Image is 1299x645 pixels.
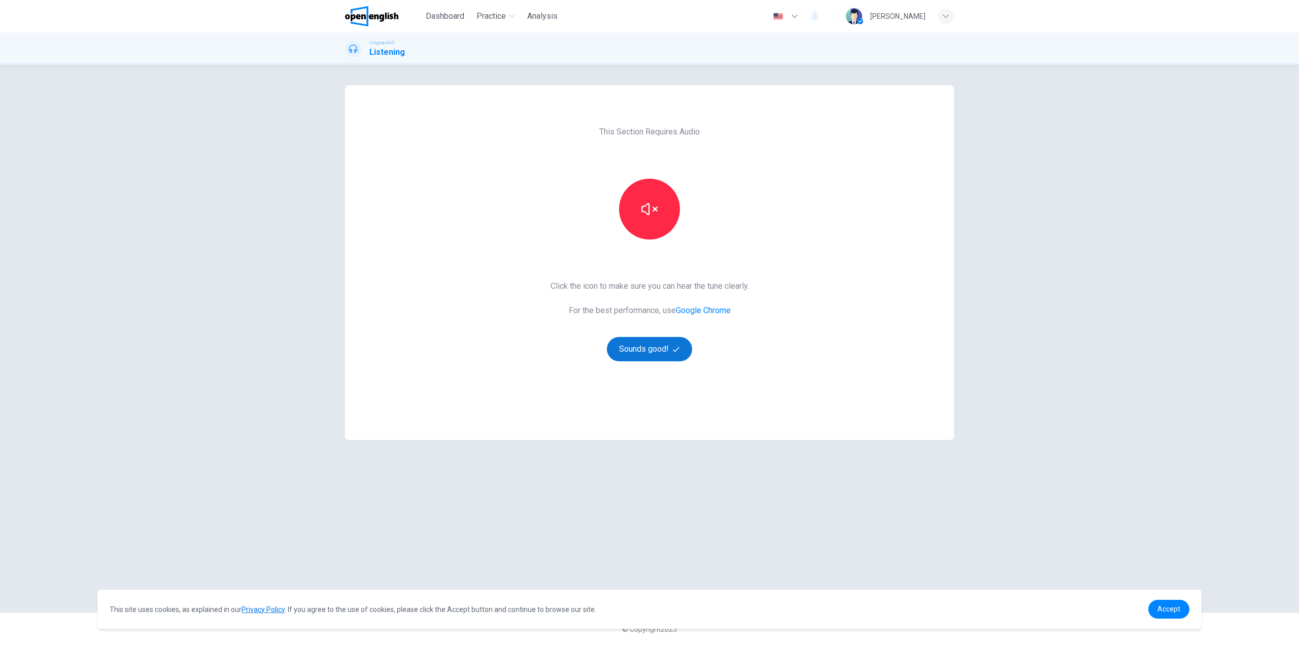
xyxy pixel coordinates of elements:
span: Linguaskill [369,39,394,46]
h1: Listening [369,46,405,58]
div: cookieconsent [97,590,1202,629]
button: Practice [472,7,519,25]
a: OpenEnglish logo [345,6,422,26]
div: [PERSON_NAME] [870,10,926,22]
button: Dashboard [422,7,468,25]
a: Google Chrome [676,305,731,315]
span: For the best performance, use [551,304,749,317]
button: Sounds good! [607,337,692,361]
img: Profile picture [846,8,862,24]
img: OpenEnglish logo [345,6,398,26]
span: Accept [1157,605,1180,613]
span: This Section Requires Audio [599,126,700,138]
span: Dashboard [426,10,464,22]
img: en [772,13,784,20]
a: dismiss cookie message [1148,600,1189,619]
span: Analysis [527,10,558,22]
span: © Copyright 2025 [622,625,677,633]
a: Privacy Policy [242,605,285,614]
span: Practice [476,10,506,22]
span: Click the icon to make sure you can hear the tune clearly. [551,280,749,292]
button: Analysis [523,7,562,25]
span: This site uses cookies, as explained in our . If you agree to the use of cookies, please click th... [110,605,596,614]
